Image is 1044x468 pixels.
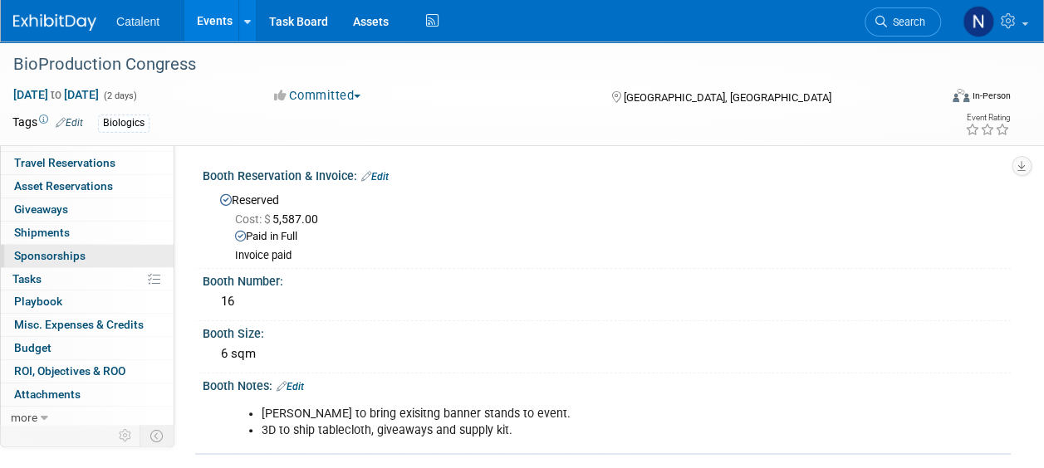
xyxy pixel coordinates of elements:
[887,16,925,28] span: Search
[116,15,159,28] span: Catalent
[11,411,37,424] span: more
[953,89,969,102] img: Format-Inperson.png
[262,406,841,422] li: [PERSON_NAME] to bring exisitng banner stands to event.
[268,87,367,105] button: Committed
[262,422,841,439] li: 3D to ship tablecloth, giveaways and supply kit.
[1,337,174,359] a: Budget
[102,90,137,101] span: (2 days)
[12,87,100,102] span: [DATE] [DATE]
[14,364,125,378] span: ROI, Objectives & ROO
[203,163,1011,185] div: Booth Reservation & Invoice:
[14,134,39,147] span: Staff
[1,360,174,383] a: ROI, Objectives & ROO
[965,114,1010,122] div: Event Rating
[14,202,68,216] span: Giveaways
[14,388,81,401] span: Attachments
[56,117,83,129] a: Edit
[1,314,174,336] a: Misc. Expenses & Credits
[215,289,998,314] div: 16
[14,295,62,308] span: Playbook
[14,318,144,331] span: Misc. Expenses & Credits
[1,383,174,406] a: Attachments
[1,152,174,174] a: Travel Reservations
[14,249,86,262] span: Sponsorships
[1,198,174,221] a: Giveaways
[215,341,998,367] div: 6 sqm
[1,407,174,429] a: more
[235,212,272,226] span: Cost: $
[1,222,174,244] a: Shipments
[235,229,998,245] div: Paid in Full
[235,249,998,263] div: Invoice paid
[277,381,304,392] a: Edit
[865,7,941,37] a: Search
[963,6,994,37] img: Nicole Bullock
[1,268,174,290] a: Tasks
[98,115,149,132] div: Biologics
[1,245,174,267] a: Sponsorships
[1,175,174,197] a: Asset Reservations
[235,212,325,226] span: 5,587.00
[865,86,1011,111] div: Event Format
[48,88,64,101] span: to
[14,341,51,354] span: Budget
[14,179,113,193] span: Asset Reservations
[7,50,925,80] div: BioProduction Congress
[624,91,831,104] span: [GEOGRAPHIC_DATA], [GEOGRAPHIC_DATA]
[14,226,70,239] span: Shipments
[111,425,140,446] td: Personalize Event Tab Strip
[140,425,174,446] td: Toggle Event Tabs
[361,171,389,183] a: Edit
[14,156,115,169] span: Travel Reservations
[203,269,1011,290] div: Booth Number:
[215,188,998,263] div: Reserved
[13,14,96,31] img: ExhibitDay
[12,114,83,133] td: Tags
[12,272,42,285] span: Tasks
[203,321,1011,342] div: Booth Size:
[203,373,1011,395] div: Booth Notes:
[972,90,1011,102] div: In-Person
[1,290,174,313] a: Playbook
